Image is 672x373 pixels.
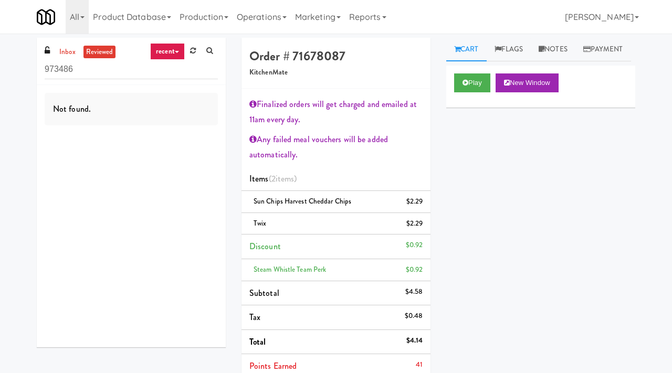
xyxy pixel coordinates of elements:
[53,103,91,115] span: Not found.
[254,264,326,274] span: Steam Whistle Team Perk
[45,60,218,79] input: Search vision orders
[406,334,423,347] div: $4.14
[249,69,423,77] h5: KitchenMate
[83,46,116,59] a: reviewed
[406,263,423,276] div: $0.92
[405,310,423,323] div: $0.48
[416,358,423,371] div: 41
[406,239,423,252] div: $0.92
[454,73,490,92] button: Play
[406,195,423,208] div: $2.29
[254,218,266,228] span: Twix
[531,38,575,61] a: Notes
[269,173,297,185] span: (2 )
[487,38,531,61] a: Flags
[249,360,297,372] span: Points Earned
[575,38,631,61] a: Payment
[254,196,351,206] span: Sun Chips Harvest Cheddar Chips
[446,38,487,61] a: Cart
[405,285,423,299] div: $4.58
[249,311,260,323] span: Tax
[249,240,281,252] span: Discount
[249,336,266,348] span: Total
[249,173,297,185] span: Items
[37,8,55,26] img: Micromart
[57,46,78,59] a: inbox
[406,217,423,230] div: $2.29
[249,132,423,163] div: Any failed meal vouchers will be added automatically.
[150,43,185,60] a: recent
[249,287,279,299] span: Subtotal
[276,173,295,185] ng-pluralize: items
[249,97,423,127] div: Finalized orders will get charged and emailed at 11am every day.
[249,49,423,63] h4: Order # 71678087
[496,73,559,92] button: New Window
